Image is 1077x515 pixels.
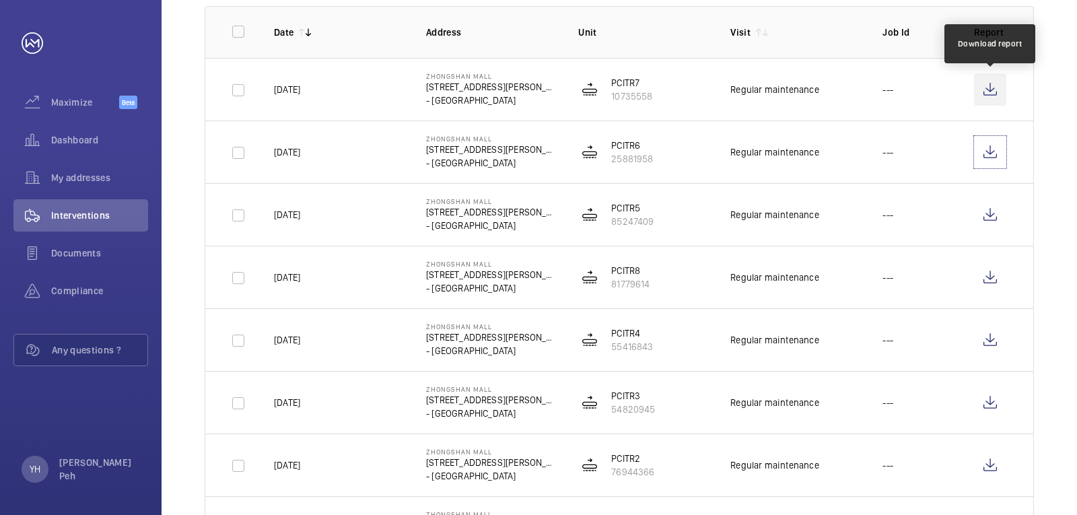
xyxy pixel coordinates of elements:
p: 85247409 [611,215,654,228]
div: Regular maintenance [730,83,819,96]
div: Regular maintenance [730,145,819,159]
p: - [GEOGRAPHIC_DATA] [426,407,557,420]
p: PCITR6 [611,139,653,152]
p: - [GEOGRAPHIC_DATA] [426,219,557,232]
span: Maximize [51,96,119,109]
p: --- [882,396,893,409]
p: [STREET_ADDRESS][PERSON_NAME] [426,205,557,219]
p: [STREET_ADDRESS][PERSON_NAME] [426,268,557,281]
div: Download report [958,38,1022,50]
p: --- [882,208,893,221]
p: 76944366 [611,465,654,479]
p: Zhongshan Mall [426,260,557,268]
p: Zhongshan Mall [426,448,557,456]
span: Dashboard [51,133,148,147]
div: Regular maintenance [730,208,819,221]
span: My addresses [51,171,148,184]
p: [STREET_ADDRESS][PERSON_NAME] [426,143,557,156]
p: [STREET_ADDRESS][PERSON_NAME] [426,331,557,344]
p: Zhongshan Mall [426,197,557,205]
img: moving_walk.svg [582,144,598,160]
span: Interventions [51,209,148,222]
p: Unit [578,26,709,39]
p: [STREET_ADDRESS][PERSON_NAME] [426,456,557,469]
span: Documents [51,246,148,260]
p: [STREET_ADDRESS][PERSON_NAME] [426,80,557,94]
p: [DATE] [274,458,300,472]
img: moving_walk.svg [582,207,598,223]
p: [DATE] [274,208,300,221]
p: - [GEOGRAPHIC_DATA] [426,344,557,357]
p: PCITR2 [611,452,654,465]
p: [PERSON_NAME] Peh [59,456,140,483]
img: moving_walk.svg [582,269,598,285]
div: Regular maintenance [730,271,819,284]
p: Job Id [882,26,952,39]
p: Visit [730,26,751,39]
p: 55416843 [611,340,653,353]
p: 81779614 [611,277,650,291]
p: 10735558 [611,90,652,103]
p: Zhongshan Mall [426,385,557,393]
img: moving_walk.svg [582,394,598,411]
p: Zhongshan Mall [426,135,557,143]
img: moving_walk.svg [582,332,598,348]
p: [DATE] [274,396,300,409]
p: [STREET_ADDRESS][PERSON_NAME] [426,393,557,407]
div: Regular maintenance [730,333,819,347]
p: [DATE] [274,333,300,347]
p: - [GEOGRAPHIC_DATA] [426,281,557,295]
p: Zhongshan Mall [426,322,557,331]
p: - [GEOGRAPHIC_DATA] [426,469,557,483]
p: PCITR8 [611,264,650,277]
p: PCITR4 [611,327,653,340]
p: Date [274,26,293,39]
p: [DATE] [274,83,300,96]
span: Compliance [51,284,148,298]
div: Regular maintenance [730,458,819,472]
p: - [GEOGRAPHIC_DATA] [426,94,557,107]
p: --- [882,271,893,284]
p: YH [30,462,40,476]
span: Beta [119,96,137,109]
p: PCITR3 [611,389,655,403]
p: --- [882,333,893,347]
span: Any questions ? [52,343,147,357]
img: moving_walk.svg [582,457,598,473]
p: --- [882,458,893,472]
p: 25881958 [611,152,653,166]
p: Address [426,26,557,39]
p: [DATE] [274,271,300,284]
p: PCITR5 [611,201,654,215]
p: Zhongshan Mall [426,72,557,80]
p: --- [882,145,893,159]
p: - [GEOGRAPHIC_DATA] [426,156,557,170]
img: moving_walk.svg [582,81,598,98]
div: Regular maintenance [730,396,819,409]
p: PCITR7 [611,76,652,90]
p: 54820945 [611,403,655,416]
p: --- [882,83,893,96]
p: [DATE] [274,145,300,159]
